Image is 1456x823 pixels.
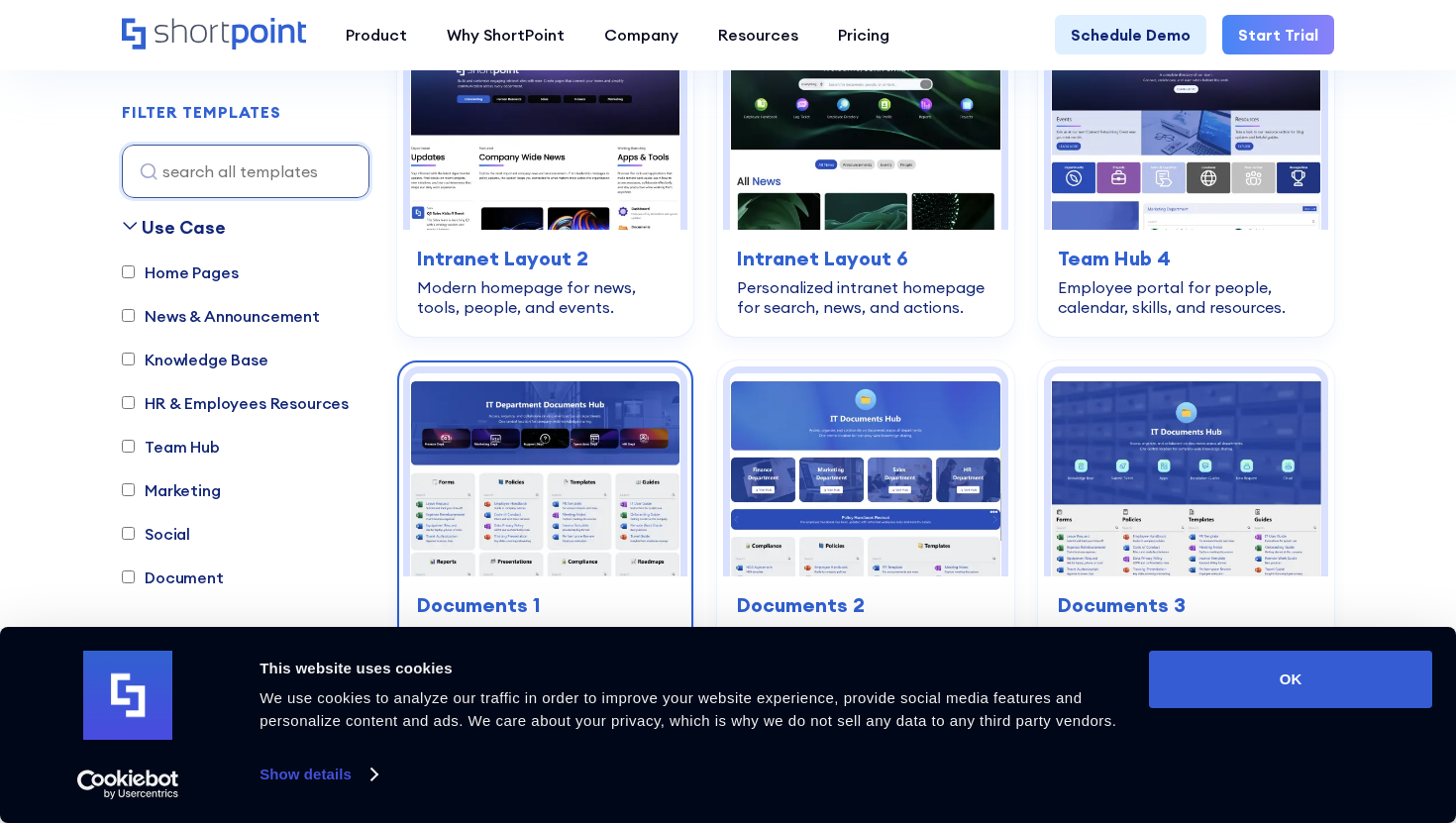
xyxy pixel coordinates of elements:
h3: Documents 2 [737,590,993,620]
div: Resources [718,23,798,47]
a: Start Trial [1222,15,1334,54]
div: Modern homepage for news, tools, people, and events. [417,277,674,317]
img: Intranet Layout 6 – SharePoint Homepage Design: Personalized intranet homepage for search, news, ... [730,27,1000,230]
img: Intranet Layout 2 – SharePoint Homepage Design: Modern homepage for news, tools, people, and events. [410,27,680,230]
h3: Team Hub 4 [1058,244,1314,273]
div: Employee portal for people, calendar, skills, and resources. [1058,277,1314,317]
a: Documents 2 – Document Management Template: Central document hub with alerts, search, and actions... [717,360,1013,683]
input: Marketing [122,484,135,497]
img: Documents 3 – Document Management System Template: All-in-one system for documents, updates, and ... [1051,373,1321,576]
label: Marketing [122,478,221,502]
a: Company [584,15,698,54]
img: Team Hub 4 – SharePoint Employee Portal Template: Employee portal for people, calendar, skills, a... [1051,27,1321,230]
label: Team Hub [122,435,220,459]
div: Product [346,23,407,47]
h3: Documents 1 [417,590,674,620]
div: FILTER TEMPLATES [122,105,281,121]
div: Central document hub with alerts, search, and actions. [737,624,993,664]
a: Team Hub 4 – SharePoint Employee Portal Template: Employee portal for people, calendar, skills, a... [1038,14,1334,337]
a: Why ShortPoint [427,15,584,54]
div: Personalized intranet homepage for search, news, and actions. [737,277,993,317]
a: Intranet Layout 6 – SharePoint Homepage Design: Personalized intranet homepage for search, news, ... [717,14,1013,337]
a: Pricing [818,15,909,54]
button: OK [1149,651,1432,708]
input: search all templates [122,145,369,198]
label: News & Announcement [122,304,320,328]
h3: Intranet Layout 2 [417,244,674,273]
a: Product [326,15,427,54]
a: Documents 1 – SharePoint Document Library Template: Faster document findability with search, filt... [397,360,693,683]
label: HR & Employees Resources [122,391,349,415]
h3: Intranet Layout 6 [737,244,993,273]
div: Why ShortPoint [447,23,565,47]
input: Team Hub [122,441,135,454]
a: Intranet Layout 2 – SharePoint Homepage Design: Modern homepage for news, tools, people, and even... [397,14,693,337]
img: Documents 2 – Document Management Template: Central document hub with alerts, search, and actions. [730,373,1000,576]
a: Resources [698,15,818,54]
input: HR & Employees Resources [122,397,135,410]
a: Schedule Demo [1055,15,1206,54]
div: This website uses cookies [260,657,1126,680]
div: Use Case [142,214,226,241]
span: We use cookies to analyze our traffic in order to improve your website experience, provide social... [260,689,1116,729]
label: Home Pages [122,260,238,284]
input: Knowledge Base [122,354,135,366]
a: Documents 3 – Document Management System Template: All-in-one system for documents, updates, and ... [1038,360,1334,683]
label: Document [122,566,224,589]
label: Knowledge Base [122,348,268,371]
input: Document [122,571,135,584]
img: Documents 1 – SharePoint Document Library Template: Faster document findability with search, filt... [410,373,680,576]
div: Company [604,23,678,47]
img: logo [83,651,172,740]
h3: Documents 3 [1058,590,1314,620]
input: News & Announcement [122,310,135,323]
label: Social [122,522,190,546]
a: Usercentrics Cookiebot - opens in a new window [42,770,215,799]
a: Home [122,18,306,51]
div: All-in-one system for documents, updates, and actions. [1058,624,1314,664]
div: Pricing [838,23,889,47]
a: Show details [260,760,376,789]
input: Social [122,528,135,541]
div: Faster document findability with search, filters, and categories [417,624,674,664]
input: Home Pages [122,266,135,279]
